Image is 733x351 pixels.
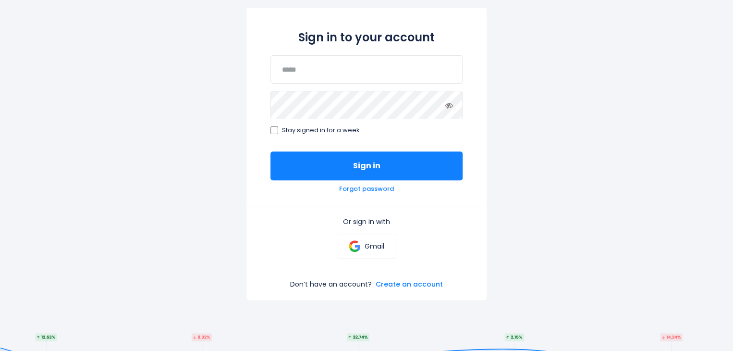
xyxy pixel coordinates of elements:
p: Don’t have an account? [290,280,372,288]
h2: Sign in to your account [270,29,463,46]
a: Create an account [376,280,443,288]
p: Or sign in with [270,217,463,226]
button: Sign in [270,151,463,180]
input: Stay signed in for a week [270,126,278,134]
a: Forgot password [339,185,394,193]
p: Gmail [364,242,384,251]
a: Gmail [337,234,396,259]
span: Stay signed in for a week [282,126,360,135]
